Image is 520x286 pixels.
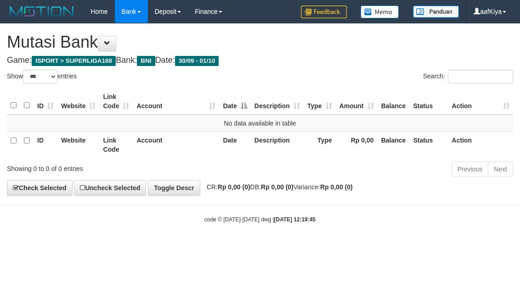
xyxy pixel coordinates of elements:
[320,183,353,191] strong: Rp 0,00 (0)
[32,56,116,66] span: ISPORT > SUPERLIGA168
[137,56,155,66] span: BNI
[7,115,513,132] td: No data available in table
[99,88,133,115] th: Link Code: activate to sort column ascending
[274,216,316,223] strong: [DATE] 12:19:45
[378,88,410,115] th: Balance
[7,70,77,83] label: Show entries
[133,88,219,115] th: Account: activate to sort column ascending
[7,33,513,51] h1: Mutasi Bank
[23,70,57,83] select: Showentries
[413,5,459,18] img: panduan.png
[448,132,513,158] th: Action
[74,180,146,196] a: Uncheck Selected
[133,132,219,158] th: Account
[175,56,219,66] span: 30/09 - 01/10
[488,161,513,177] a: Next
[57,88,99,115] th: Website: activate to sort column ascending
[218,183,250,191] strong: Rp 0,00 (0)
[261,183,294,191] strong: Rp 0,00 (0)
[57,132,99,158] th: Website
[336,132,378,158] th: Rp 0,00
[148,180,200,196] a: Toggle Descr
[7,160,210,173] div: Showing 0 to 0 of 0 entries
[304,88,336,115] th: Type: activate to sort column ascending
[204,216,316,223] small: code © [DATE]-[DATE] dwg |
[378,132,410,158] th: Balance
[34,132,57,158] th: ID
[409,88,448,115] th: Status
[361,5,399,18] img: Button%20Memo.svg
[7,56,513,65] h4: Game: Bank: Date:
[219,132,250,158] th: Date
[301,5,347,18] img: Feedback.jpg
[7,5,77,18] img: MOTION_logo.png
[423,70,513,83] label: Search:
[304,132,336,158] th: Type
[7,180,73,196] a: Check Selected
[452,161,488,177] a: Previous
[251,88,304,115] th: Description: activate to sort column ascending
[251,132,304,158] th: Description
[336,88,378,115] th: Amount: activate to sort column ascending
[202,183,353,191] span: CR: DB: Variance:
[219,88,250,115] th: Date: activate to sort column descending
[99,132,133,158] th: Link Code
[448,70,513,83] input: Search:
[34,88,57,115] th: ID: activate to sort column ascending
[409,132,448,158] th: Status
[448,88,513,115] th: Action: activate to sort column ascending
